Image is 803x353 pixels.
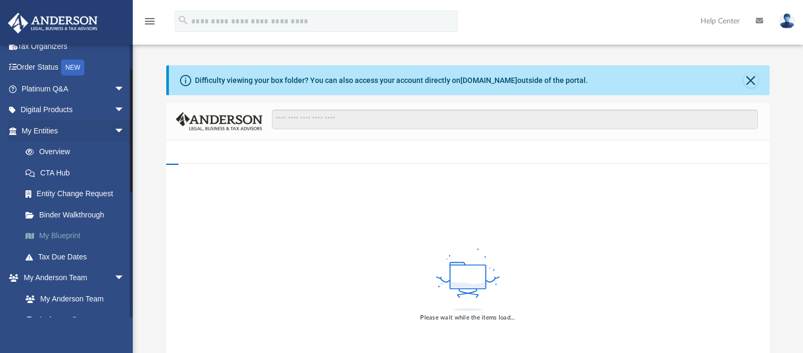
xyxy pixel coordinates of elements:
[61,60,84,75] div: NEW
[15,183,141,205] a: Entity Change Request
[15,204,141,225] a: Binder Walkthrough
[7,99,141,121] a: Digital Productsarrow_drop_down
[5,13,101,33] img: Anderson Advisors Platinum Portal
[7,36,141,57] a: Tax Organizers
[15,246,141,267] a: Tax Due Dates
[420,313,515,323] div: Please wait while the items load...
[15,309,135,331] a: Anderson System
[744,73,758,88] button: Close
[114,267,135,289] span: arrow_drop_down
[7,57,141,79] a: Order StatusNEW
[272,110,758,130] input: Search files and folders
[15,225,141,247] a: My Blueprint
[177,14,189,26] i: search
[779,13,795,29] img: User Pic
[15,141,141,163] a: Overview
[114,99,135,121] span: arrow_drop_down
[195,75,588,86] div: Difficulty viewing your box folder? You can also access your account directly on outside of the p...
[114,78,135,100] span: arrow_drop_down
[114,120,135,142] span: arrow_drop_down
[15,288,130,309] a: My Anderson Team
[7,78,141,99] a: Platinum Q&Aarrow_drop_down
[143,15,156,28] i: menu
[15,162,141,183] a: CTA Hub
[460,76,517,85] a: [DOMAIN_NAME]
[7,267,135,289] a: My Anderson Teamarrow_drop_down
[143,20,156,28] a: menu
[7,120,141,141] a: My Entitiesarrow_drop_down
